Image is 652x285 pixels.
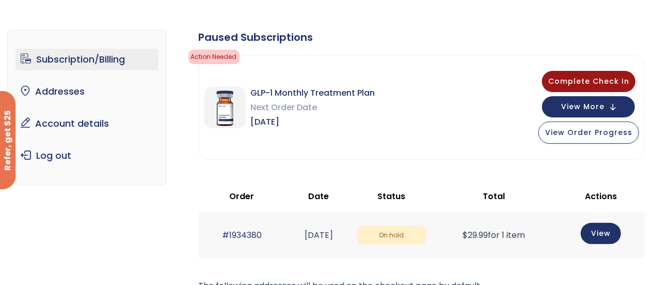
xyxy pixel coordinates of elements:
[542,71,635,92] button: Complete Check In
[199,30,645,44] div: Paused Subscriptions
[561,103,605,110] span: View More
[15,81,158,102] a: Addresses
[15,49,158,70] a: Subscription/Billing
[7,30,167,185] nav: Account pages
[542,96,635,117] button: View More
[222,229,262,241] a: #1934380
[188,50,240,64] span: Action Needed
[305,229,333,241] time: [DATE]
[15,113,158,134] a: Account details
[357,226,425,245] span: On hold
[230,190,255,202] span: Order
[585,190,617,202] span: Actions
[463,229,468,241] span: $
[251,115,375,129] span: [DATE]
[251,86,375,100] span: GLP-1 Monthly Treatment Plan
[15,145,158,167] a: Log out
[483,190,505,202] span: Total
[431,213,557,258] td: for 1 item
[251,100,375,115] span: Next Order Date
[204,87,246,128] img: GLP-1 Monthly Treatment Plan
[309,190,329,202] span: Date
[581,223,621,244] a: View
[463,229,488,241] span: 29.99
[545,127,632,138] span: View Order Progress
[538,122,639,144] button: View Order Progress
[548,76,629,86] span: Complete Check In
[378,190,406,202] span: Status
